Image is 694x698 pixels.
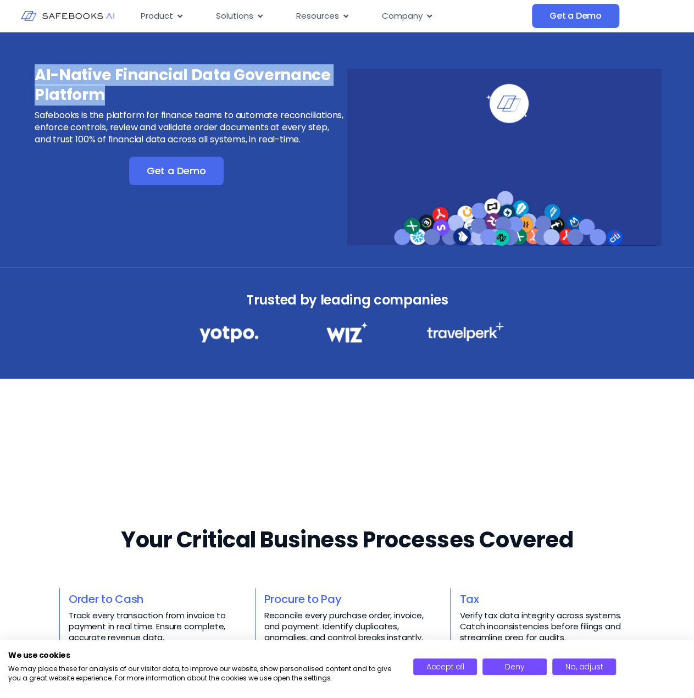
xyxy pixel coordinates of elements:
[35,65,346,105] h3: AI-Native Financial Data Governance Platform
[132,5,532,27] nav: Menu
[141,10,173,23] span: Product
[199,322,258,346] img: Financial Data Governance 1
[69,591,143,607] a: Order to Cash
[147,165,206,176] span: Get a Demo
[264,610,440,643] p: Reconcile every purchase order, invoice, and payment. Identify duplicates, anomalies, and control...
[132,5,532,27] div: Menu Toggle
[216,10,253,23] span: Solutions
[482,658,547,675] button: Deny all cookies
[264,591,342,607] a: Procure to Pay
[8,664,397,683] p: We may place these for analysis of our visitor data, to improve our website, show personalised co...
[549,10,602,21] span: Get a Demo
[321,322,373,342] img: Financial Data Governance 2
[175,289,519,311] h3: Trusted by leading companies
[459,610,635,643] p: Verify tax data integrity across systems. Catch inconsistencies before filings and streamline pre...
[69,610,244,643] p: Track every transaction from invoice to payment in real time. Ensure complete, accurate revenue d...
[532,4,619,28] a: Get a Demo
[8,650,397,660] h2: We use cookies
[459,591,479,607] a: Tax
[35,109,346,146] p: Safebooks is the platform for finance teams to automate reconciliations, enforce controls, review...
[505,661,524,672] span: Deny
[426,661,464,672] span: Accept all
[129,157,224,185] a: Get a Demo
[552,658,617,675] button: Adjust cookie preferences
[413,658,478,675] button: Accept all cookies
[382,10,423,23] span: Company
[426,322,504,341] img: Financial Data Governance 3
[121,524,573,555] h2: Your Critical Business Processes Covered​​
[565,661,603,672] span: No, adjust
[296,10,339,23] span: Resources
